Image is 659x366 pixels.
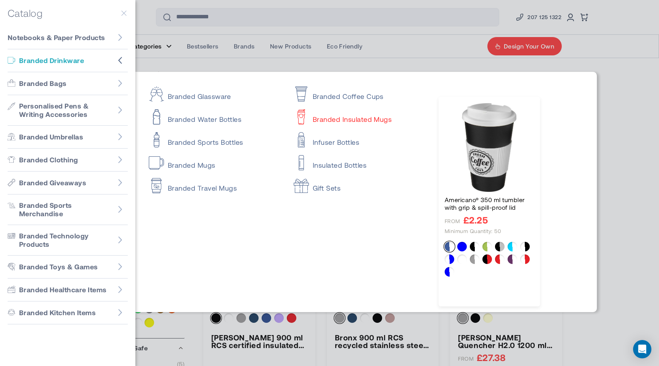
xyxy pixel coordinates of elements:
div: White&Lime [482,242,492,251]
span: Personalised Pens & Writing Accessories [19,102,113,119]
a: Go to Branded Sports Merchandise [8,194,128,225]
a: Branded Coffee Cups [294,85,425,100]
span: £2.25 [463,215,488,225]
div: Colour [445,242,534,280]
div: White&Mid blue [445,242,454,251]
a: Branded Mugs [149,154,280,169]
a: Go to Personalised Pens & Writing Accessories [8,95,128,126]
span: Branded Kitchen Items [19,308,96,317]
span: Branded Bags [19,79,67,88]
span: Branded Healthcare Items [19,285,107,294]
a: Go to Branded Drinkware [8,49,128,72]
div: White&Aqua [508,242,517,251]
h5: Catalog [8,8,42,19]
a: Go to Personalised Car Accessories For Branding [8,324,128,355]
span: Notebooks & Paper Products [8,33,105,42]
a: Go to Notebooks & Paper Products [8,26,128,49]
a: Go to Branded Kitchen Items [8,301,128,324]
a: Branded Sports Bottles [149,131,280,146]
div: White [457,254,467,264]
a: Go to Branded Umbrellas [8,126,128,149]
div: White&Solid black [470,242,479,251]
span: Branded Drinkware [19,56,84,65]
a: Americano® 350 ml tumbler with grip & spill-proof lid [445,196,534,211]
a: Branded Glassware [149,85,280,100]
span: Branded Clothing [19,155,78,164]
a: Insulated Bottles [294,154,425,169]
a: Branded Insulated Mugs [294,108,425,123]
span: Branded Technology Products [19,232,113,249]
div: Blue [457,242,467,251]
div: White&Grey [470,254,479,264]
div: Blue&White [445,254,454,264]
a: Go to Branded Toys & Games [8,256,128,279]
div: Red&White [520,254,530,264]
a: Go to Branded Healthcare Items [8,279,128,301]
div: White&Purple [508,254,517,264]
a: Go to Branded Technology Products [8,225,128,256]
a: Branded Water Bottles [149,108,280,123]
div: Solid black&White [520,242,530,251]
a: Branded Travel Mugs [149,177,280,192]
span: FROM [445,218,460,225]
a: Infuser Bottles [294,131,425,146]
span: Minimum quantity: 50 [445,228,501,235]
a: Go to Branded Bags [8,72,128,95]
a: Go to Branded Clothing [8,149,128,172]
a: Gift Sets [294,177,439,192]
span: Branded Giveaways [19,178,86,187]
span: Branded Toys & Games [19,262,98,271]
div: Silver&Solid black [495,242,505,251]
div: White&Red [495,254,505,264]
div: Open Intercom Messenger [633,340,651,358]
span: Branded Sports Merchandise [19,201,113,218]
a: Go to Branded Giveaways [8,172,128,194]
div: Red&Solid black [482,254,492,264]
div: White&Blue [445,267,454,277]
a: Americano® 350 ml tumbler with grip & spill-proof lid [445,103,534,192]
span: Branded Umbrellas [19,133,83,141]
